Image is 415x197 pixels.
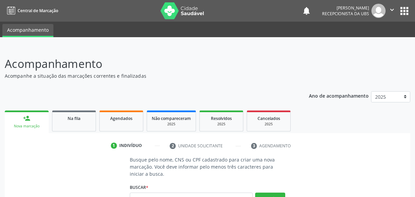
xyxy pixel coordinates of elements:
[152,116,191,121] span: Não compareceram
[322,5,369,11] div: [PERSON_NAME]
[322,11,369,17] span: Recepcionista da UBS
[398,5,410,17] button: apps
[252,122,286,127] div: 2025
[68,116,80,121] span: Na fila
[204,122,238,127] div: 2025
[130,156,285,177] p: Busque pelo nome, CNS ou CPF cadastrado para criar uma nova marcação. Você deve informar pelo men...
[111,143,117,149] div: 1
[23,115,30,122] div: person_add
[130,182,148,193] label: Buscar
[152,122,191,127] div: 2025
[371,4,386,18] img: img
[386,4,398,18] button: 
[9,124,44,129] div: Nova marcação
[5,55,289,72] p: Acompanhamento
[309,91,369,100] p: Ano de acompanhamento
[302,6,311,16] button: notifications
[119,143,142,149] div: Indivíduo
[18,8,58,14] span: Central de Marcação
[2,24,53,37] a: Acompanhamento
[5,5,58,16] a: Central de Marcação
[110,116,132,121] span: Agendados
[211,116,232,121] span: Resolvidos
[258,116,280,121] span: Cancelados
[388,6,396,14] i: 
[5,72,289,79] p: Acompanhe a situação das marcações correntes e finalizadas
